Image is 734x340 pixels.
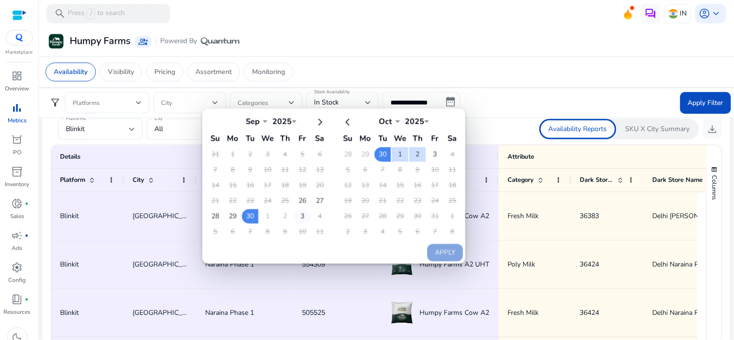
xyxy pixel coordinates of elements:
span: Poly Milk [508,260,536,269]
button: download [703,119,722,139]
span: dashboard [12,70,23,82]
p: Metrics [8,116,27,125]
span: download [707,123,719,135]
p: Resources [4,308,31,316]
p: PO [13,148,21,157]
span: Fresh Milk [508,211,539,221]
span: orders [12,134,23,146]
p: Availability Reports [549,124,607,134]
span: 36424 [580,260,599,269]
div: 2025 [268,116,297,127]
span: book_4 [12,294,23,305]
div: 2025 [400,116,429,127]
p: SKU X City Summary [626,124,690,134]
span: bar_chart [12,102,23,114]
p: Overview [5,84,30,93]
span: In Stock [314,98,339,107]
p: Monitoring [252,67,285,77]
span: [GEOGRAPHIC_DATA] [133,211,201,221]
p: Inventory [5,180,30,189]
span: settings [12,262,23,273]
span: inventory_2 [12,166,23,177]
mat-label: City [154,115,163,122]
span: / [87,8,95,19]
span: Details [60,152,80,161]
span: Naraina Phase 1 [205,260,254,269]
span: account_circle [699,8,711,19]
img: Product Image [387,297,418,328]
span: Humpy Farms Cow A2 Milk - 500 ml [419,303,532,323]
span: [GEOGRAPHIC_DATA] [133,308,201,317]
span: 554309 [302,260,325,269]
span: Blinkit [60,308,79,317]
p: Sales [10,212,24,221]
button: Apply Filter [680,92,731,114]
p: Availability [54,67,88,77]
span: Fresh Milk [508,308,539,317]
button: Apply [427,244,463,261]
span: Humpy Farms Cow A2 Milk - 500 ml [419,206,532,226]
mat-label: Stock Availability [314,89,350,95]
span: keyboard_arrow_down [711,8,722,19]
span: Powered By [160,36,197,46]
div: Sep [239,116,268,127]
span: campaign [12,230,23,241]
img: in.svg [669,9,678,18]
p: Assortment [195,67,232,77]
span: 505525 [302,308,325,317]
span: Columns [710,175,719,200]
span: Category [508,176,534,184]
span: Dark Store Name [653,176,703,184]
span: Attribute [508,152,535,161]
span: Dark Store ID [580,176,614,184]
img: QC-logo.svg [11,34,28,42]
span: Blinkit [60,211,79,221]
p: Ads [12,244,23,252]
h3: Humpy Farms [70,35,131,47]
span: 36383 [580,211,599,221]
mat-label: Platforms [66,115,86,122]
img: Product Image [387,249,418,280]
span: donut_small [12,198,23,209]
span: Blinkit [66,124,85,133]
span: fiber_manual_record [25,202,29,206]
img: Humpy Farms [49,34,63,48]
span: Platform [60,176,85,184]
span: Naraina Phase 1 [205,308,254,317]
span: [GEOGRAPHIC_DATA] [133,260,201,269]
p: Visibility [108,67,134,77]
div: Oct [371,116,400,127]
span: Blinkit [60,260,79,269]
a: group_add [135,36,152,47]
p: Config [9,276,26,284]
span: Humpy Farms A2 UHT Milk (90 days Shelf life) - 450 ml [419,254,590,274]
p: Press to search [68,8,125,19]
span: fiber_manual_record [25,234,29,237]
span: City [133,176,144,184]
span: All [154,124,163,133]
p: Marketplace [6,49,33,56]
p: IN [680,5,687,22]
span: group_add [138,37,148,46]
span: search [54,8,66,19]
span: Apply Filter [688,98,723,108]
span: filter_alt [49,97,61,108]
p: Pricing [154,67,175,77]
span: fiber_manual_record [25,297,29,301]
span: 36424 [580,308,599,317]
